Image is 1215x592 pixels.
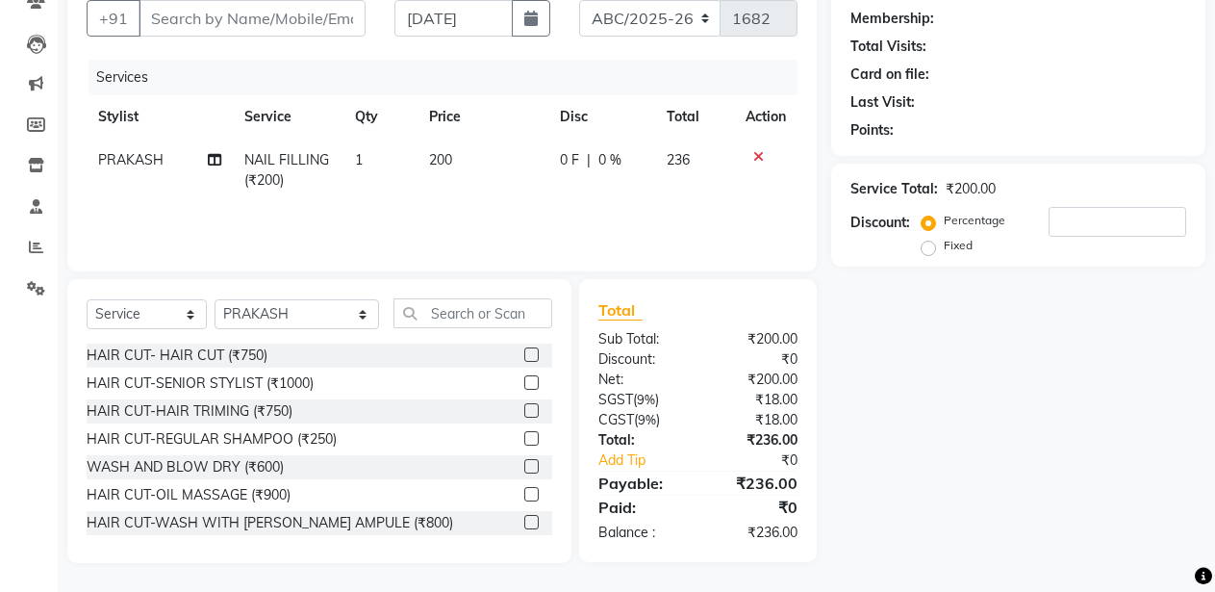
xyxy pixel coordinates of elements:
div: Payable: [584,472,697,495]
a: Add Tip [584,450,717,471]
div: Membership: [850,9,934,29]
div: Card on file: [850,64,929,85]
span: 200 [429,151,452,168]
th: Price [418,95,548,139]
th: Action [734,95,797,139]
span: PRAKASH [98,151,164,168]
span: CGST [598,411,634,428]
span: 0 % [598,150,621,170]
div: Discount: [850,213,910,233]
div: Paid: [584,496,697,519]
div: ₹0 [697,496,811,519]
span: 9% [638,412,656,427]
div: HAIR CUT-REGULAR SHAMPOO (₹250) [87,429,337,450]
div: ( ) [584,390,697,410]
th: Qty [343,95,418,139]
div: HAIR CUT-HAIR TRIMING (₹750) [87,401,292,422]
span: 0 F [560,150,579,170]
div: ₹0 [697,349,811,370]
div: Points: [850,120,894,141]
label: Percentage [944,212,1005,229]
div: Total Visits: [850,37,926,57]
span: NAIL FILLING (₹200) [244,151,329,189]
th: Stylist [87,95,233,139]
div: Service Total: [850,179,938,199]
input: Search or Scan [393,298,553,328]
th: Disc [548,95,656,139]
div: Balance : [584,523,697,543]
span: 1 [355,151,363,168]
div: ₹236.00 [697,523,811,543]
div: ₹236.00 [697,430,811,450]
div: Last Visit: [850,92,915,113]
span: | [587,150,591,170]
div: ₹0 [717,450,812,471]
th: Total [655,95,733,139]
div: ₹200.00 [697,329,811,349]
div: ₹18.00 [697,410,811,430]
div: Discount: [584,349,697,370]
span: 9% [637,392,655,407]
div: Sub Total: [584,329,697,349]
div: HAIR CUT-WASH WITH [PERSON_NAME] AMPULE (₹800) [87,513,453,533]
div: HAIR CUT-SENIOR STYLIST (₹1000) [87,373,314,394]
div: ( ) [584,410,697,430]
label: Fixed [944,237,973,254]
div: ₹200.00 [697,370,811,390]
div: WASH AND BLOW DRY (₹600) [87,457,284,477]
th: Service [233,95,344,139]
div: HAIR CUT- HAIR CUT (₹750) [87,346,267,366]
span: Total [598,300,643,321]
div: HAIR CUT-OIL MASSAGE (₹900) [87,485,291,505]
span: SGST [598,391,633,408]
div: Net: [584,370,697,390]
div: ₹18.00 [697,390,811,410]
div: ₹200.00 [946,179,996,199]
div: ₹236.00 [697,472,811,495]
div: Services [89,60,812,95]
div: Total: [584,430,697,450]
span: 236 [667,151,690,168]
